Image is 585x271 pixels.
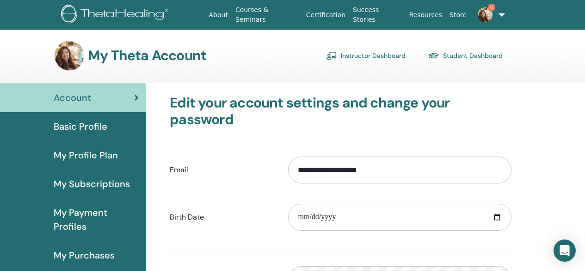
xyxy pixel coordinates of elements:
span: Basic Profile [54,120,107,133]
span: My Purchases [54,248,115,262]
img: graduation-cap.svg [428,52,439,60]
label: Birth Date [163,208,281,226]
span: My Subscriptions [54,177,130,191]
a: Courses & Seminars [232,1,302,28]
h3: Edit your account settings and change your password [170,95,511,128]
a: Success Stories [349,1,405,28]
img: chalkboard-teacher.svg [326,51,337,60]
img: logo.png [61,5,172,25]
span: My Profile Plan [54,148,118,162]
a: Store [446,6,470,24]
div: Open Intercom Messenger [554,239,576,262]
label: Email [163,161,281,179]
span: Account [54,91,91,105]
img: default.jpg [55,41,84,70]
a: About [205,6,232,24]
a: Resources [406,6,446,24]
a: Instructor Dashboard [326,48,406,63]
img: default.jpg [478,7,493,22]
span: 6 [488,4,495,11]
a: Certification [302,6,349,24]
h3: My Theta Account [88,47,206,64]
a: Student Dashboard [428,48,503,63]
span: My Payment Profiles [54,206,139,233]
